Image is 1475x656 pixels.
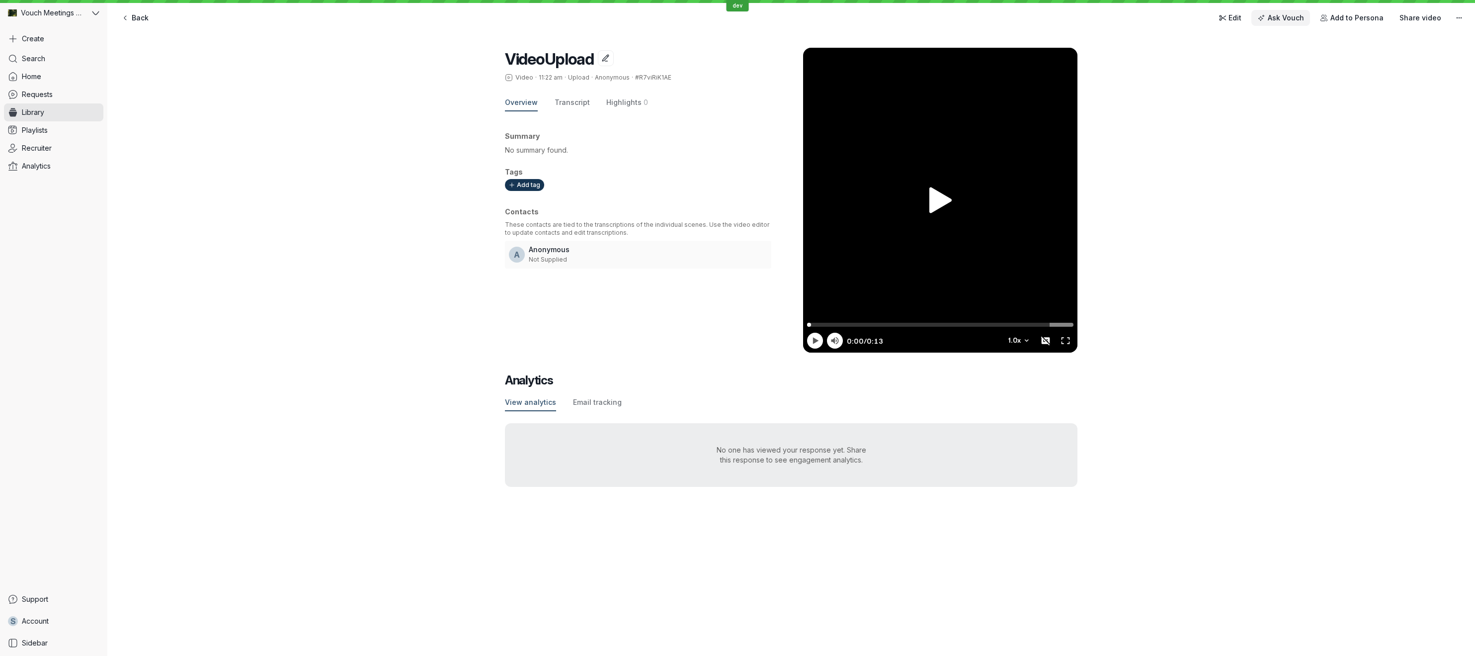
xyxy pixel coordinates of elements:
[595,74,630,81] span: Anonymous
[22,72,41,82] span: Home
[533,74,539,82] span: ·
[1399,13,1441,23] span: Share video
[598,50,614,66] button: Edit title
[4,68,103,86] a: Home
[1229,13,1241,23] span: Edit
[563,74,568,82] span: ·
[4,4,103,22] button: Vouch Meetings Demo avatarVouch Meetings Demo
[529,245,767,255] h3: Anonymous
[644,97,648,107] span: 0
[1330,13,1384,23] span: Add to Persona
[4,612,103,630] a: SAccount
[4,86,103,103] a: Requests
[505,132,540,140] span: Summary
[555,97,590,107] span: Transcript
[4,50,103,68] a: Search
[132,13,149,23] span: Back
[589,74,595,82] span: ·
[529,256,567,263] span: Not Supplied
[22,143,52,153] span: Recruiter
[505,97,538,107] span: Overview
[22,107,44,117] span: Library
[22,594,48,604] span: Support
[606,97,642,107] span: Highlights
[115,10,155,26] a: Back
[635,74,671,81] span: #R7viRiK1AE
[630,74,635,82] span: ·
[505,179,544,191] button: Add tag
[539,74,563,81] span: 11:22 am
[505,168,523,176] span: Tags
[1314,10,1390,26] button: Add to Persona
[22,54,45,64] span: Search
[505,397,556,407] span: View analytics
[573,397,622,407] span: Email tracking
[22,161,51,171] span: Analytics
[514,250,520,260] span: A
[1393,10,1447,26] button: Share video
[1213,10,1248,26] a: Edit
[1268,13,1304,23] span: Ask Vouch
[4,634,103,652] a: Sidebar
[515,74,533,82] span: Video
[4,103,103,121] a: Library
[10,616,16,626] span: S
[505,145,771,155] p: No summary found.
[22,616,49,626] span: Account
[22,90,53,99] span: Requests
[684,445,899,465] div: No one has viewed your response yet. Share this response to see engagement analytics.
[4,30,103,48] button: Create
[1251,10,1310,26] button: Ask Vouch
[22,34,44,44] span: Create
[4,157,103,175] a: Analytics
[4,139,103,157] a: Recruiter
[505,49,594,69] span: VideoUpload
[4,121,103,139] a: Playlists
[4,590,103,608] a: Support
[4,4,90,22] div: Vouch Meetings Demo
[8,8,17,17] img: Vouch Meetings Demo avatar
[505,221,771,237] p: These contacts are tied to the transcriptions of the individual scenes. Use the video editor to u...
[505,373,1077,388] h2: Analytics
[21,8,84,18] span: Vouch Meetings Demo
[22,125,48,135] span: Playlists
[568,74,589,81] span: Upload
[1451,10,1467,26] button: More actions
[505,207,539,216] span: Contacts
[22,638,48,648] span: Sidebar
